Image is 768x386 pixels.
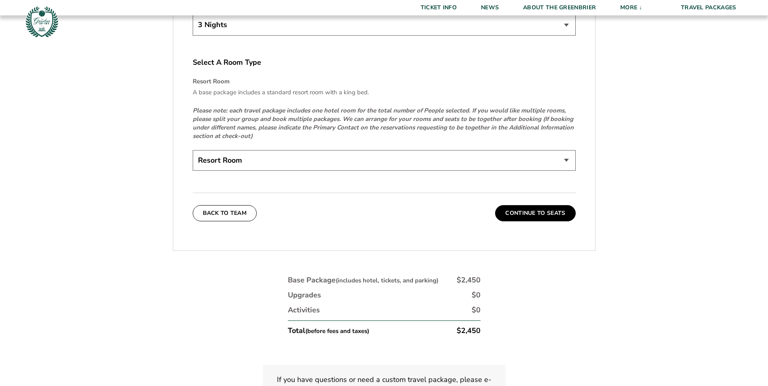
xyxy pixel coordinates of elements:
[193,57,576,68] label: Select A Room Type
[288,305,320,315] div: Activities
[288,290,321,300] div: Upgrades
[495,205,575,221] button: Continue To Seats
[193,106,574,140] em: Please note: each travel package includes one hotel room for the total number of People selected....
[193,88,576,97] p: A base package includes a standard resort room with a king bed.
[305,327,369,335] small: (before fees and taxes)
[193,205,257,221] button: Back To Team
[288,326,369,336] div: Total
[457,326,481,336] div: $2,450
[336,276,438,284] small: (includes hotel, tickets, and parking)
[472,290,481,300] div: $0
[457,275,481,285] div: $2,450
[472,305,481,315] div: $0
[24,4,60,39] img: Greenbrier Tip-Off
[288,275,438,285] div: Base Package
[193,77,576,86] h4: Resort Room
